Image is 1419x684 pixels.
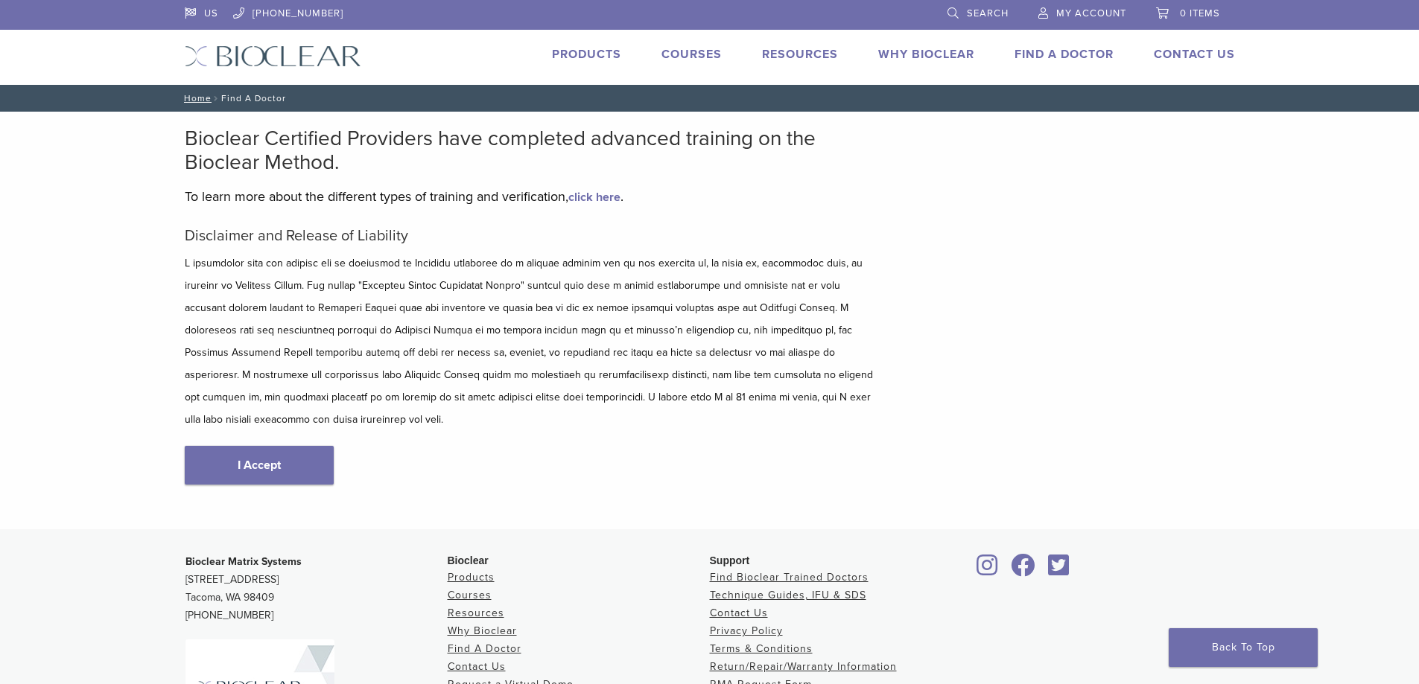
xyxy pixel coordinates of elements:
[762,47,838,62] a: Resources
[448,660,506,673] a: Contact Us
[185,555,302,568] strong: Bioclear Matrix Systems
[1180,7,1220,19] span: 0 items
[185,185,877,208] p: To learn more about the different types of training and verification, .
[185,446,334,485] a: I Accept
[448,642,521,655] a: Find A Doctor
[1044,563,1075,578] a: Bioclear
[185,227,877,245] h5: Disclaimer and Release of Liability
[448,624,517,637] a: Why Bioclear
[185,252,877,431] p: L ipsumdolor sita con adipisc eli se doeiusmod te Incididu utlaboree do m aliquae adminim ven qu ...
[1056,7,1126,19] span: My Account
[972,563,1003,578] a: Bioclear
[448,554,489,566] span: Bioclear
[710,554,750,566] span: Support
[174,85,1246,112] nav: Find A Doctor
[878,47,974,62] a: Why Bioclear
[180,93,212,103] a: Home
[710,624,783,637] a: Privacy Policy
[448,571,495,584] a: Products
[661,47,722,62] a: Courses
[710,571,869,584] a: Find Bioclear Trained Doctors
[1015,47,1114,62] a: Find A Doctor
[710,607,768,619] a: Contact Us
[448,607,504,619] a: Resources
[568,190,620,205] a: click here
[710,589,866,601] a: Technique Guides, IFU & SDS
[448,589,492,601] a: Courses
[185,127,877,174] h2: Bioclear Certified Providers have completed advanced training on the Bioclear Method.
[1154,47,1235,62] a: Contact Us
[185,45,361,67] img: Bioclear
[710,642,813,655] a: Terms & Conditions
[212,95,221,102] span: /
[552,47,621,62] a: Products
[1006,563,1041,578] a: Bioclear
[1169,628,1318,667] a: Back To Top
[185,553,448,624] p: [STREET_ADDRESS] Tacoma, WA 98409 [PHONE_NUMBER]
[967,7,1009,19] span: Search
[710,660,897,673] a: Return/Repair/Warranty Information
